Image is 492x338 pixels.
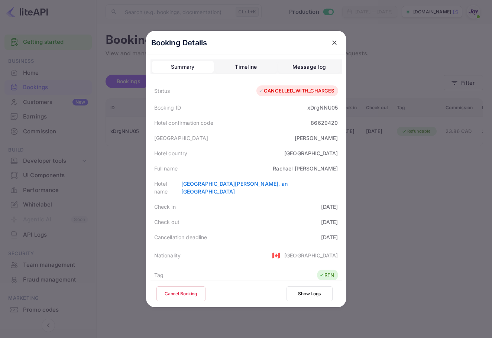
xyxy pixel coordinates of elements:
span: United States [272,248,281,262]
div: Check in [154,203,176,211]
div: RFN [319,272,334,279]
div: Hotel name [154,180,181,195]
div: CANCELLED_WITH_CHARGES [258,87,334,95]
div: Tag [154,271,164,279]
div: [GEOGRAPHIC_DATA] [284,251,338,259]
button: Show Logs [287,286,333,301]
div: [DATE] [321,203,338,211]
button: Message log [278,61,340,73]
a: [GEOGRAPHIC_DATA][PERSON_NAME], an [GEOGRAPHIC_DATA] [181,181,288,195]
div: Status [154,87,170,95]
p: Booking Details [151,37,207,48]
div: Booking ID [154,104,181,111]
div: [GEOGRAPHIC_DATA] [154,134,208,142]
button: Timeline [215,61,277,73]
div: Timeline [235,62,257,71]
div: Hotel confirmation code [154,119,213,127]
div: Check out [154,218,179,226]
div: Summary [171,62,195,71]
div: Rachael [PERSON_NAME] [273,165,338,172]
div: Hotel country [154,149,188,157]
button: Cancel Booking [156,286,205,301]
div: [PERSON_NAME] [295,134,338,142]
div: Nationality [154,251,181,259]
div: Full name [154,165,178,172]
button: close [328,36,341,49]
button: Summary [152,61,214,73]
div: Cancellation deadline [154,233,207,241]
div: [GEOGRAPHIC_DATA] [284,149,338,157]
div: [DATE] [321,218,338,226]
div: 86629420 [311,119,338,127]
div: [DATE] [321,233,338,241]
div: Message log [292,62,326,71]
div: xDrgNNU05 [307,104,338,111]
